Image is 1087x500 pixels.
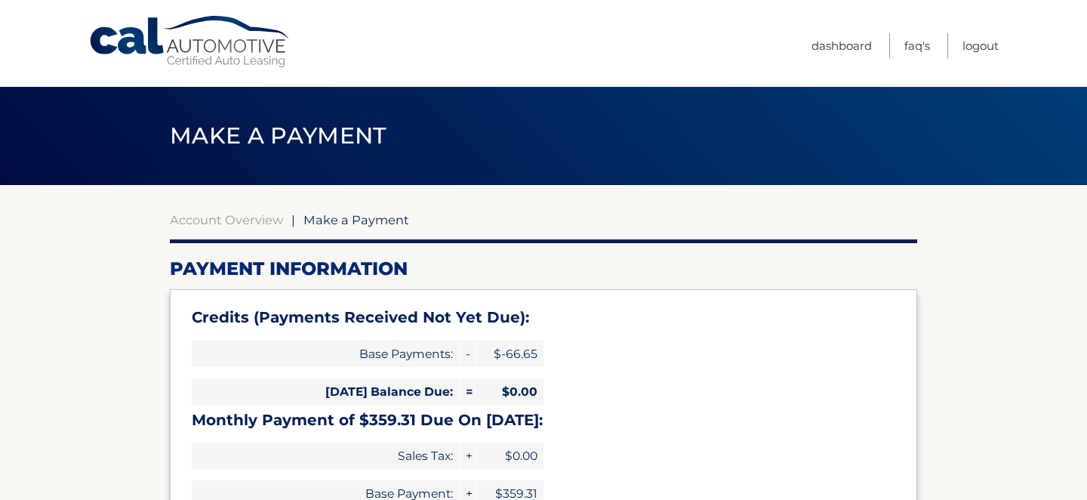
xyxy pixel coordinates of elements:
[192,378,459,405] span: [DATE] Balance Due:
[303,212,409,227] span: Make a Payment
[811,33,872,58] a: Dashboard
[192,443,459,469] span: Sales Tax:
[192,308,895,327] h3: Credits (Payments Received Not Yet Due):
[460,443,475,469] span: +
[460,341,475,367] span: -
[476,378,543,405] span: $0.00
[192,411,895,430] h3: Monthly Payment of $359.31 Due On [DATE]:
[476,443,543,469] span: $0.00
[192,341,459,367] span: Base Payments:
[962,33,999,58] a: Logout
[476,341,543,367] span: $-66.65
[88,15,292,69] a: Cal Automotive
[460,378,475,405] span: =
[170,122,386,150] span: Make a Payment
[904,33,930,58] a: FAQ's
[170,212,283,227] a: Account Overview
[170,258,917,280] h2: Payment Information
[291,212,295,227] span: |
